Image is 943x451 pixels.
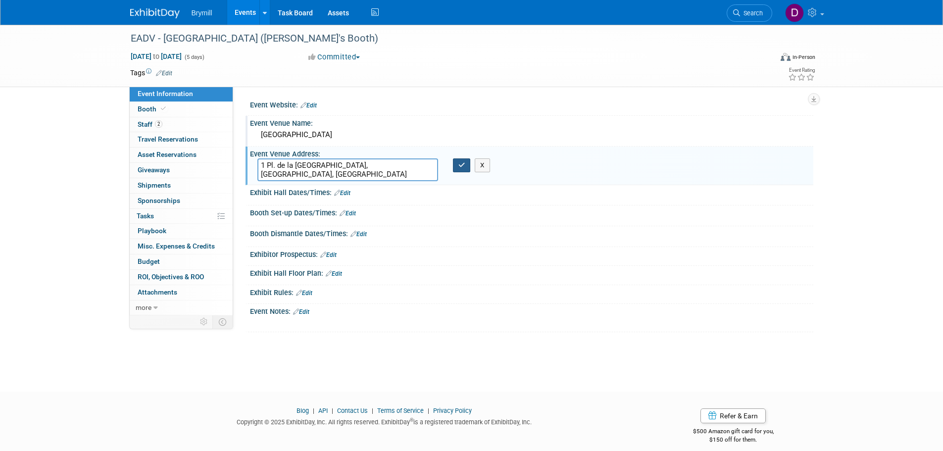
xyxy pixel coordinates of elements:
[130,209,233,224] a: Tasks
[250,304,813,317] div: Event Notes:
[340,210,356,217] a: Edit
[788,68,815,73] div: Event Rating
[250,226,813,239] div: Booth Dismantle Dates/Times:
[250,147,813,159] div: Event Venue Address:
[130,163,233,178] a: Giveaways
[184,54,204,60] span: (5 days)
[250,205,813,218] div: Booth Set-up Dates/Times:
[781,53,791,61] img: Format-Inperson.png
[296,290,312,297] a: Edit
[257,127,806,143] div: [GEOGRAPHIC_DATA]
[653,436,813,444] div: $150 off for them.
[250,266,813,279] div: Exhibit Hall Floor Plan:
[653,421,813,444] div: $500 Amazon gift card for you,
[130,102,233,117] a: Booth
[138,166,170,174] span: Giveaways
[305,52,364,62] button: Committed
[433,407,472,414] a: Privacy Policy
[714,51,816,66] div: Event Format
[138,257,160,265] span: Budget
[293,308,309,315] a: Edit
[250,116,813,128] div: Event Venue Name:
[337,407,368,414] a: Contact Us
[297,407,309,414] a: Blog
[130,117,233,132] a: Staff2
[212,315,233,328] td: Toggle Event Tabs
[300,102,317,109] a: Edit
[138,242,215,250] span: Misc. Expenses & Credits
[350,231,367,238] a: Edit
[250,285,813,298] div: Exhibit Rules:
[138,181,171,189] span: Shipments
[130,178,233,193] a: Shipments
[130,132,233,147] a: Travel Reservations
[785,3,804,22] img: Delaney Bryne
[161,106,166,111] i: Booth reservation complete
[192,9,212,17] span: Brymill
[792,53,815,61] div: In-Person
[310,407,317,414] span: |
[155,120,162,128] span: 2
[138,90,193,98] span: Event Information
[138,135,198,143] span: Travel Reservations
[700,408,766,423] a: Refer & Earn
[130,239,233,254] a: Misc. Expenses & Credits
[740,9,763,17] span: Search
[151,52,161,60] span: to
[156,70,172,77] a: Edit
[329,407,336,414] span: |
[250,98,813,110] div: Event Website:
[130,270,233,285] a: ROI, Objectives & ROO
[377,407,424,414] a: Terms of Service
[130,224,233,239] a: Playbook
[475,158,490,172] button: X
[127,30,757,48] div: EADV - [GEOGRAPHIC_DATA] ([PERSON_NAME]'s Booth)
[425,407,432,414] span: |
[250,185,813,198] div: Exhibit Hall Dates/Times:
[138,105,168,113] span: Booth
[320,251,337,258] a: Edit
[130,87,233,101] a: Event Information
[196,315,213,328] td: Personalize Event Tab Strip
[130,301,233,315] a: more
[138,227,166,235] span: Playbook
[130,415,639,427] div: Copyright © 2025 ExhibitDay, Inc. All rights reserved. ExhibitDay is a registered trademark of Ex...
[138,150,197,158] span: Asset Reservations
[410,417,413,423] sup: ®
[130,285,233,300] a: Attachments
[130,68,172,78] td: Tags
[334,190,350,197] a: Edit
[318,407,328,414] a: API
[138,288,177,296] span: Attachments
[130,148,233,162] a: Asset Reservations
[138,120,162,128] span: Staff
[138,273,204,281] span: ROI, Objectives & ROO
[130,52,182,61] span: [DATE] [DATE]
[138,197,180,204] span: Sponsorships
[130,8,180,18] img: ExhibitDay
[250,247,813,260] div: Exhibitor Prospectus:
[136,303,151,311] span: more
[727,4,772,22] a: Search
[326,270,342,277] a: Edit
[130,254,233,269] a: Budget
[369,407,376,414] span: |
[130,194,233,208] a: Sponsorships
[137,212,154,220] span: Tasks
